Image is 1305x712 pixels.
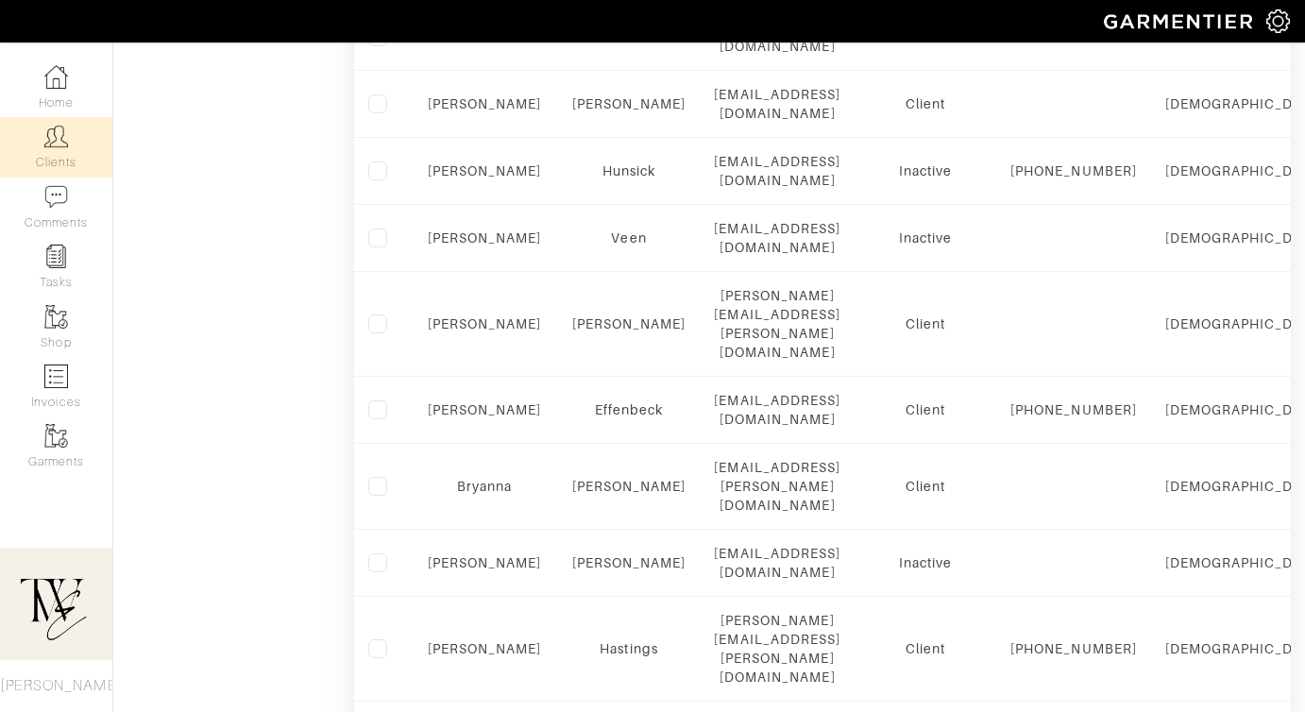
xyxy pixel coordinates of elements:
div: [PHONE_NUMBER] [1010,161,1137,180]
a: [PERSON_NAME] [572,96,686,111]
a: [PERSON_NAME] [428,230,542,246]
a: Hunsick [602,163,655,178]
a: [PERSON_NAME] [572,555,686,570]
div: Inactive [869,161,982,180]
div: [PHONE_NUMBER] [1010,639,1137,658]
div: [PERSON_NAME][EMAIL_ADDRESS][PERSON_NAME][DOMAIN_NAME] [714,611,840,687]
div: Client [869,639,982,658]
div: Client [869,400,982,419]
a: [PERSON_NAME] [428,555,542,570]
div: [EMAIL_ADDRESS][DOMAIN_NAME] [714,544,840,582]
a: Effenbeck [595,402,663,417]
div: [PERSON_NAME][EMAIL_ADDRESS][PERSON_NAME][DOMAIN_NAME] [714,286,840,362]
a: [PERSON_NAME] [428,163,542,178]
a: Veen [611,230,646,246]
img: orders-icon-0abe47150d42831381b5fb84f609e132dff9fe21cb692f30cb5eec754e2cba89.png [44,364,68,388]
a: [PERSON_NAME] [428,96,542,111]
div: Client [869,477,982,496]
img: clients-icon-6bae9207a08558b7cb47a8932f037763ab4055f8c8b6bfacd5dc20c3e0201464.png [44,125,68,148]
div: Client [869,314,982,333]
div: [EMAIL_ADDRESS][DOMAIN_NAME] [714,391,840,429]
img: dashboard-icon-dbcd8f5a0b271acd01030246c82b418ddd0df26cd7fceb0bd07c9910d44c42f6.png [44,65,68,89]
a: [PERSON_NAME] [428,402,542,417]
a: [PERSON_NAME] [572,479,686,494]
a: [PERSON_NAME] [428,641,542,656]
div: Client [869,94,982,113]
img: reminder-icon-8004d30b9f0a5d33ae49ab947aed9ed385cf756f9e5892f1edd6e32f2345188e.png [44,245,68,268]
div: [EMAIL_ADDRESS][PERSON_NAME][DOMAIN_NAME] [714,458,840,515]
img: gear-icon-white-bd11855cb880d31180b6d7d6211b90ccbf57a29d726f0c71d8c61bd08dd39cc2.png [1266,9,1290,33]
a: Bryanna [457,479,512,494]
img: garments-icon-b7da505a4dc4fd61783c78ac3ca0ef83fa9d6f193b1c9dc38574b1d14d53ca28.png [44,305,68,329]
img: garments-icon-b7da505a4dc4fd61783c78ac3ca0ef83fa9d6f193b1c9dc38574b1d14d53ca28.png [44,424,68,448]
div: [EMAIL_ADDRESS][DOMAIN_NAME] [714,219,840,257]
div: [EMAIL_ADDRESS][DOMAIN_NAME] [714,152,840,190]
img: garmentier-logo-header-white-b43fb05a5012e4ada735d5af1a66efaba907eab6374d6393d1fbf88cb4ef424d.png [1094,5,1266,38]
div: Inactive [869,229,982,247]
a: [PERSON_NAME] [572,316,686,331]
a: [PERSON_NAME] [428,316,542,331]
img: comment-icon-a0a6a9ef722e966f86d9cbdc48e553b5cf19dbc54f86b18d962a5391bc8f6eb6.png [44,185,68,209]
div: [EMAIL_ADDRESS][DOMAIN_NAME] [714,85,840,123]
div: Inactive [869,553,982,572]
div: [PHONE_NUMBER] [1010,400,1137,419]
a: Hastings [600,641,657,656]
